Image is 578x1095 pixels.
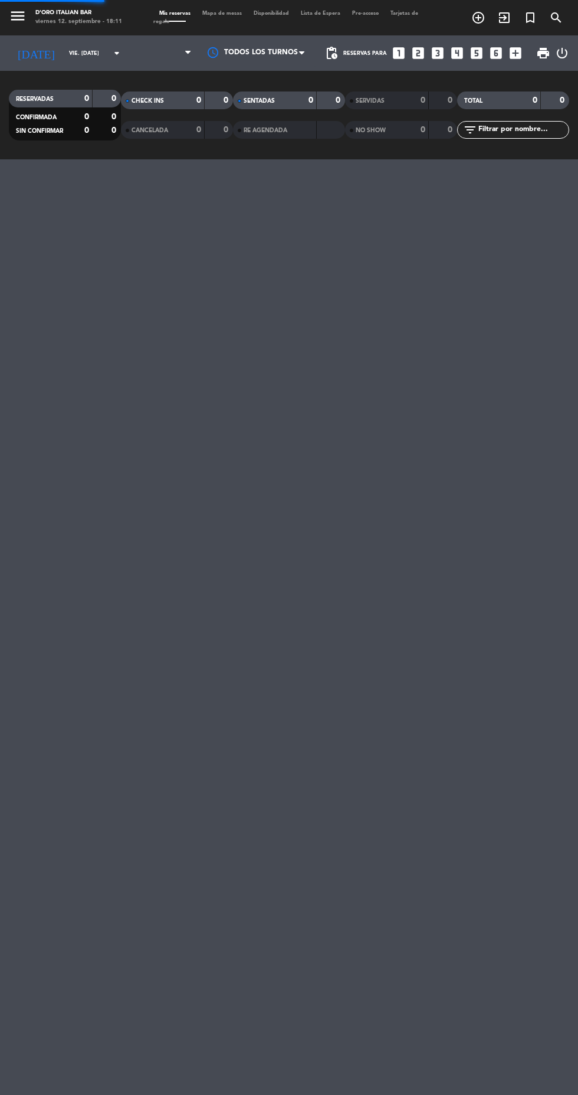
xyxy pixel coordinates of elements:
[471,11,485,25] i: add_circle_outline
[549,11,563,25] i: search
[196,126,201,134] strong: 0
[196,96,201,104] strong: 0
[555,46,569,60] i: power_settings_new
[244,98,275,104] span: SENTADAS
[463,123,477,137] i: filter_list
[308,96,313,104] strong: 0
[9,7,27,28] button: menu
[16,128,63,134] span: SIN CONFIRMAR
[448,126,455,134] strong: 0
[421,126,425,134] strong: 0
[449,45,465,61] i: looks_4
[477,123,569,136] input: Filtrar por nombre...
[421,96,425,104] strong: 0
[356,128,386,133] span: NO SHOW
[224,96,231,104] strong: 0
[336,96,343,104] strong: 0
[295,11,346,16] span: Lista de Espera
[132,128,168,133] span: CANCELADA
[84,113,89,121] strong: 0
[488,45,504,61] i: looks_6
[153,11,196,16] span: Mis reservas
[244,128,287,133] span: RE AGENDADA
[497,11,511,25] i: exit_to_app
[536,46,550,60] span: print
[248,11,295,16] span: Disponibilidad
[356,98,385,104] span: SERVIDAS
[9,41,63,65] i: [DATE]
[9,7,27,25] i: menu
[224,126,231,134] strong: 0
[343,50,387,57] span: Reservas para
[430,45,445,61] i: looks_3
[132,98,164,104] span: CHECK INS
[111,94,119,103] strong: 0
[391,45,406,61] i: looks_one
[560,96,567,104] strong: 0
[110,46,124,60] i: arrow_drop_down
[16,115,57,120] span: CONFIRMADA
[533,96,537,104] strong: 0
[324,46,339,60] span: pending_actions
[464,98,482,104] span: TOTAL
[346,11,385,16] span: Pre-acceso
[16,96,54,102] span: RESERVADAS
[508,45,523,61] i: add_box
[523,11,537,25] i: turned_in_not
[448,96,455,104] strong: 0
[469,45,484,61] i: looks_5
[196,11,248,16] span: Mapa de mesas
[84,126,89,135] strong: 0
[35,18,122,27] div: viernes 12. septiembre - 18:11
[410,45,426,61] i: looks_two
[35,9,122,18] div: D'oro Italian Bar
[84,94,89,103] strong: 0
[555,35,569,71] div: LOG OUT
[111,126,119,135] strong: 0
[111,113,119,121] strong: 0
